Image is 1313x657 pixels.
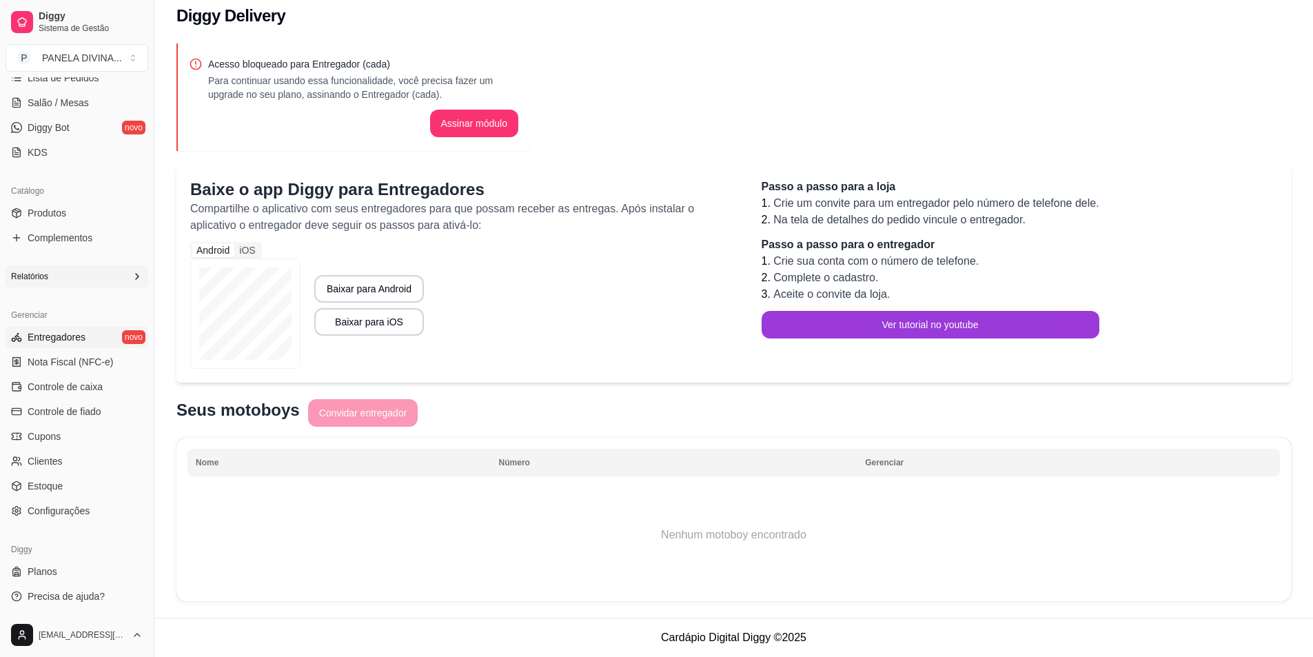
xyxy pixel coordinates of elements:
span: Diggy [39,10,143,23]
span: Relatórios [11,271,48,282]
span: Produtos [28,206,66,220]
button: Ver tutorial no youtube [762,311,1099,338]
a: Complementos [6,227,148,249]
button: Assinar módulo [430,110,519,137]
p: Baixe o app Diggy para Entregadores [190,179,734,201]
h2: Diggy Delivery [176,5,285,27]
p: Compartilhe o aplicativo com seus entregadores para que possam receber as entregas. Após instalar... [190,201,734,234]
div: PANELA DIVINA ... [42,51,122,65]
a: Configurações [6,500,148,522]
span: [EMAIL_ADDRESS][DOMAIN_NAME] [39,629,126,640]
footer: Cardápio Digital Diggy © 2025 [154,618,1313,657]
button: Baixar para Android [314,275,424,303]
div: Android [192,243,234,257]
a: Precisa de ajuda? [6,585,148,607]
span: Diggy Bot [28,121,70,134]
span: Controle de fiado [28,405,101,418]
li: 2. [762,212,1099,228]
a: Produtos [6,202,148,224]
a: Diggy Botnovo [6,117,148,139]
span: Entregadores [28,330,85,344]
span: Planos [28,565,57,578]
li: 1. [762,253,1099,270]
span: Salão / Mesas [28,96,89,110]
a: Clientes [6,450,148,472]
div: iOS [234,243,260,257]
a: Planos [6,560,148,583]
span: Precisa de ajuda? [28,589,105,603]
span: Configurações [28,504,90,518]
li: 3. [762,286,1099,303]
button: [EMAIL_ADDRESS][DOMAIN_NAME] [6,618,148,651]
span: Lista de Pedidos [28,71,99,85]
a: DiggySistema de Gestão [6,6,148,39]
span: Complementos [28,231,92,245]
a: Controle de caixa [6,376,148,398]
span: P [17,51,31,65]
th: Nome [187,449,491,476]
span: Crie um convite para um entregador pelo número de telefone dele. [773,197,1099,209]
a: Lista de Pedidos [6,67,148,89]
span: Clientes [28,454,63,468]
span: Nota Fiscal (NFC-e) [28,355,113,369]
span: Estoque [28,479,63,493]
div: Gerenciar [6,304,148,326]
span: Complete o cadastro. [773,272,878,283]
td: Nenhum motoboy encontrado [187,480,1280,590]
a: Cupons [6,425,148,447]
span: Na tela de detalhes do pedido vincule o entregador. [773,214,1026,225]
span: Aceite o convite da loja. [773,288,890,300]
p: Passo a passo para o entregador [762,236,1099,253]
a: Entregadoresnovo [6,326,148,348]
span: KDS [28,145,48,159]
button: Select a team [6,44,148,72]
span: Crie sua conta com o número de telefone. [773,255,979,267]
div: Catálogo [6,180,148,202]
th: Número [491,449,857,476]
span: Controle de caixa [28,380,103,394]
a: KDS [6,141,148,163]
span: Cupons [28,429,61,443]
a: Controle de fiado [6,401,148,423]
p: Seus motoboys [176,399,300,421]
a: Nota Fiscal (NFC-e) [6,351,148,373]
a: Salão / Mesas [6,92,148,114]
a: Estoque [6,475,148,497]
li: 1. [762,195,1099,212]
span: Sistema de Gestão [39,23,143,34]
button: Baixar para iOS [314,308,424,336]
p: Passo a passo para a loja [762,179,1099,195]
p: Acesso bloqueado para Entregador (cada) [208,57,518,71]
p: Para continuar usando essa funcionalidade, você precisa fazer um upgrade no seu plano, assinando ... [208,74,518,101]
th: Gerenciar [857,449,1280,476]
li: 2. [762,270,1099,286]
div: Diggy [6,538,148,560]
